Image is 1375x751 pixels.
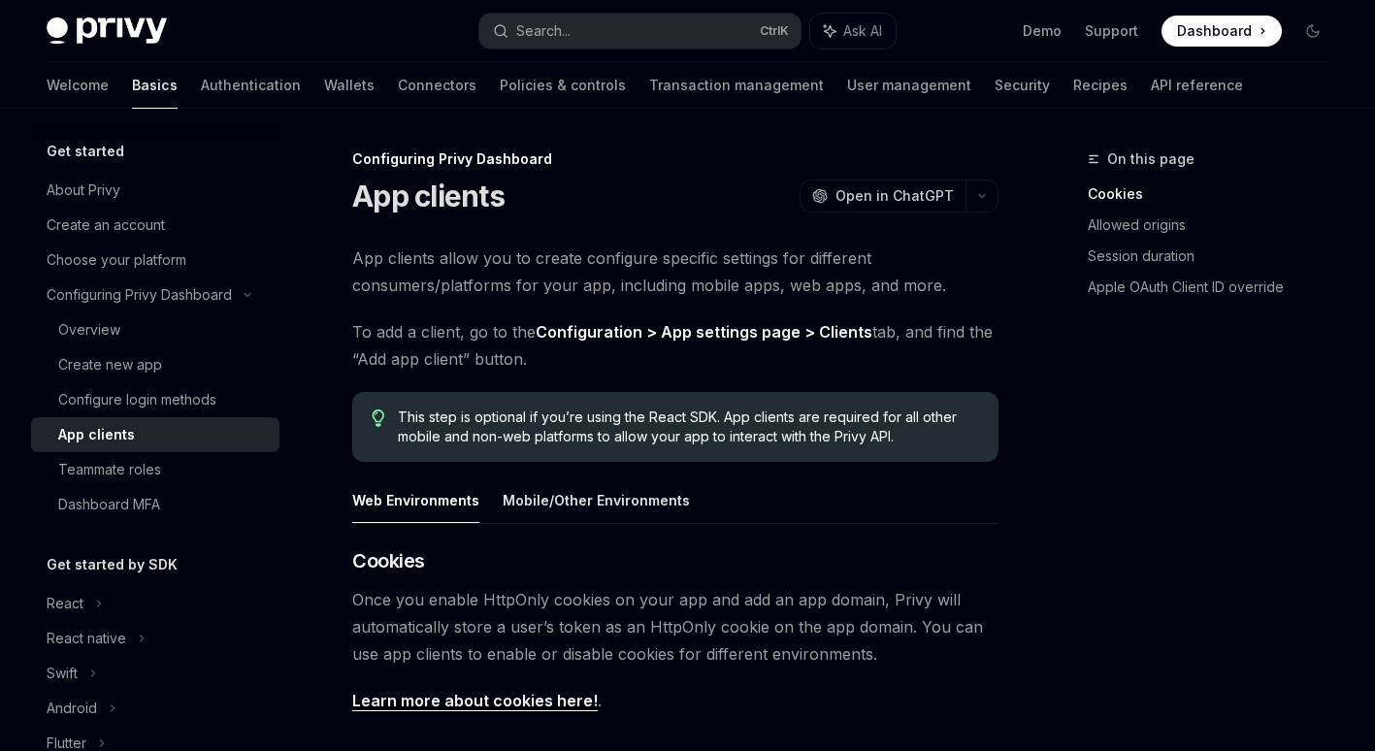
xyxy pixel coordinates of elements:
[201,62,301,109] a: Authentication
[810,14,896,49] button: Ask AI
[31,487,279,522] a: Dashboard MFA
[372,409,385,427] svg: Tip
[58,493,160,516] div: Dashboard MFA
[352,691,598,711] a: Learn more about cookies here!
[352,477,479,523] button: Web Environments
[1088,241,1344,272] a: Session duration
[58,318,120,342] div: Overview
[31,312,279,347] a: Overview
[995,62,1050,109] a: Security
[31,173,279,208] a: About Privy
[1073,62,1128,109] a: Recipes
[536,322,872,343] a: Configuration > App settings page > Clients
[843,21,882,41] span: Ask AI
[516,19,571,43] div: Search...
[47,697,97,720] div: Android
[352,149,999,169] div: Configuring Privy Dashboard
[352,245,999,299] span: App clients allow you to create configure specific settings for different consumers/platforms for...
[1151,62,1243,109] a: API reference
[47,592,83,615] div: React
[58,458,161,481] div: Teammate roles
[352,687,999,714] span: .
[31,417,279,452] a: App clients
[500,62,626,109] a: Policies & controls
[1088,179,1344,210] a: Cookies
[1162,16,1282,47] a: Dashboard
[1088,210,1344,241] a: Allowed origins
[47,283,232,307] div: Configuring Privy Dashboard
[31,452,279,487] a: Teammate roles
[31,347,279,382] a: Create new app
[760,23,789,39] span: Ctrl K
[31,382,279,417] a: Configure login methods
[47,140,124,163] h5: Get started
[398,62,476,109] a: Connectors
[835,186,954,206] span: Open in ChatGPT
[58,353,162,376] div: Create new app
[649,62,824,109] a: Transaction management
[352,318,999,373] span: To add a client, go to the tab, and find the “Add app client” button.
[352,179,505,213] h1: App clients
[352,547,425,574] span: Cookies
[31,243,279,278] a: Choose your platform
[479,14,802,49] button: Search...CtrlK
[398,408,979,446] span: This step is optional if you’re using the React SDK. App clients are required for all other mobil...
[47,627,126,650] div: React native
[1177,21,1252,41] span: Dashboard
[47,62,109,109] a: Welcome
[352,586,999,668] span: Once you enable HttpOnly cookies on your app and add an app domain, Privy will automatically stor...
[1107,147,1195,171] span: On this page
[58,423,135,446] div: App clients
[47,179,120,202] div: About Privy
[847,62,971,109] a: User management
[132,62,178,109] a: Basics
[1023,21,1062,41] a: Demo
[47,553,178,576] h5: Get started by SDK
[324,62,375,109] a: Wallets
[47,248,186,272] div: Choose your platform
[800,180,966,212] button: Open in ChatGPT
[503,477,690,523] button: Mobile/Other Environments
[47,213,165,237] div: Create an account
[1088,272,1344,303] a: Apple OAuth Client ID override
[47,662,78,685] div: Swift
[1085,21,1138,41] a: Support
[58,388,216,411] div: Configure login methods
[47,17,167,45] img: dark logo
[1297,16,1328,47] button: Toggle dark mode
[31,208,279,243] a: Create an account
